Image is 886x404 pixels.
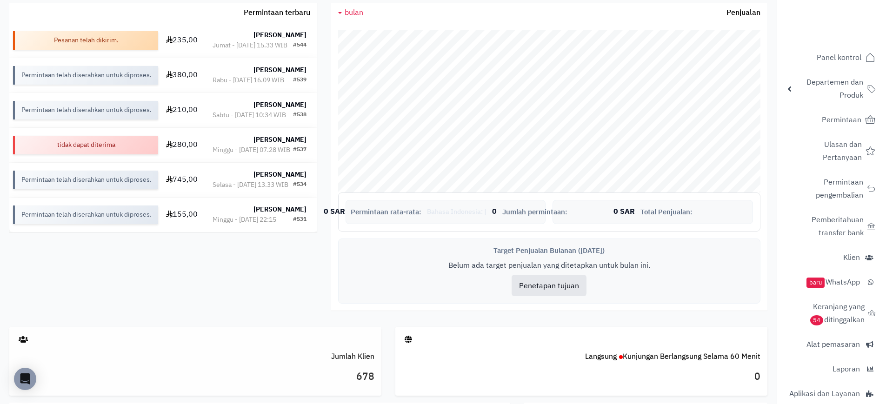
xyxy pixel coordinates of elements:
[253,65,306,75] font: [PERSON_NAME]
[21,70,152,80] font: Permintaan telah diserahkan untuk diproses.
[843,252,860,263] font: Klien
[806,339,860,350] font: Alat pemasaran
[806,77,863,101] font: Departemen dan Produk
[823,12,877,32] img: logo-2.png
[293,110,306,119] font: #538
[826,277,860,288] font: WhatsApp
[493,245,605,256] font: Target Penjualan Bulanan ([DATE])
[754,369,760,384] font: 0
[783,333,880,356] a: Alat pemasaran
[585,351,617,362] font: langsung
[813,301,865,325] font: Keranjang yang ditinggalkan
[253,205,306,214] font: [PERSON_NAME]
[213,180,288,190] font: Selasa - [DATE] 13.33 WIB
[823,139,862,163] font: Ulasan dan Pertanyaan
[213,215,276,225] font: Minggu - [DATE] 22:15
[293,215,306,223] font: #531
[783,171,880,206] a: Permintaan pengembalian
[331,351,374,362] a: Jumlah klien
[213,145,290,155] font: Minggu - [DATE] 07.28 WIB
[783,358,880,380] a: Laporan
[57,140,115,150] font: tidak dapat diterima
[253,100,306,110] font: [PERSON_NAME]
[213,110,286,120] font: Sabtu - [DATE] 10:34 WIB
[253,30,306,40] font: [PERSON_NAME]
[783,246,880,269] a: Klien
[173,105,198,116] font: 210,00
[21,175,152,185] font: Permintaan telah diserahkan untuk diproses.
[253,170,306,179] font: [PERSON_NAME]
[338,7,363,18] a: bulan
[585,351,760,362] a: Kunjungan berlangsung selama 60 menitlangsung
[244,7,310,18] font: Permintaan terbaru
[512,275,586,296] button: Penetapan tujuan
[519,280,579,291] font: Penetapan tujuan
[356,369,374,384] font: 678
[173,35,198,46] font: 235,00
[213,75,284,85] font: Rabu - [DATE] 16.09 WIB
[813,315,820,325] font: 54
[173,70,198,81] font: 380,00
[54,35,119,45] font: Pesanan telah dikirim.
[623,351,760,362] font: Kunjungan berlangsung selama 60 menit
[173,139,198,151] font: 280,00
[253,135,306,145] font: [PERSON_NAME]
[783,133,880,169] a: Ulasan dan Pertanyaan
[817,52,861,63] font: Panel kontrol
[809,278,822,287] font: baru
[502,207,567,217] font: Jumlah permintaan:
[21,105,152,115] font: Permintaan telah diserahkan untuk diproses.
[816,177,863,201] font: Permintaan pengembalian
[21,210,152,219] font: Permintaan telah diserahkan untuk diproses.
[822,114,861,126] font: Permintaan
[812,214,864,238] font: Pemberitahuan transfer bank
[640,207,693,217] font: Total Penjualan:
[213,40,287,50] font: Jumat - [DATE] 15.33 WIB
[351,207,421,217] font: Permintaan rata-rata:
[783,296,880,331] a: Keranjang yang ditinggalkan54
[448,260,650,271] font: Belum ada target penjualan yang ditetapkan untuk bulan ini.
[293,40,306,49] font: #544
[14,368,36,390] div: Buka Interkom Messenger
[783,271,880,293] a: WhatsAppbaru
[783,209,880,244] a: Pemberitahuan transfer bank
[293,180,306,188] font: #534
[345,7,363,18] font: bulan
[293,75,306,84] font: #539
[613,206,635,217] font: 0 SAR
[783,46,880,69] a: Panel kontrol
[833,364,860,375] font: Laporan
[789,388,860,399] font: Aplikasi dan Layanan
[427,207,486,217] font: Bahasa Indonesia: |
[726,7,760,18] font: Penjualan
[783,109,880,131] a: Permintaan
[492,206,497,217] font: 0
[324,206,345,217] font: 0 SAR
[173,174,198,185] font: 745,00
[173,209,198,220] font: 155,00
[293,145,306,153] font: #537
